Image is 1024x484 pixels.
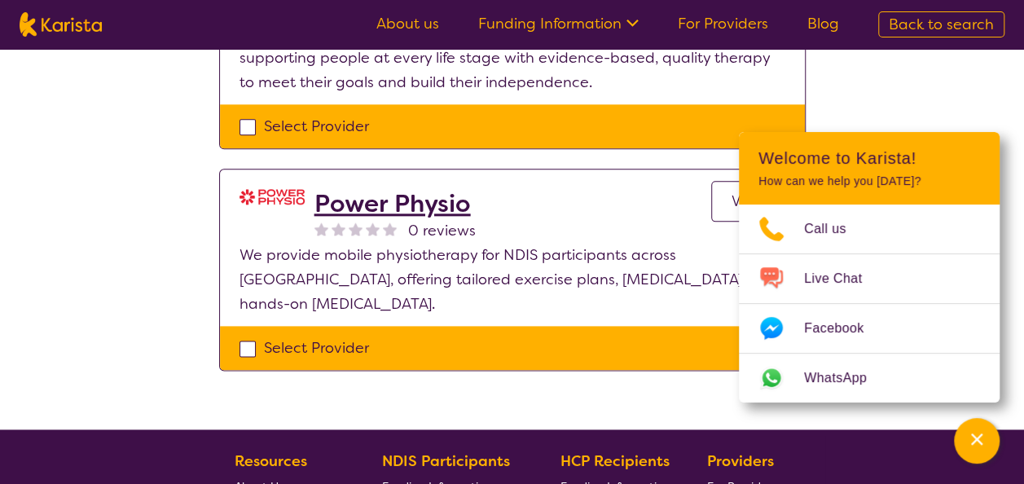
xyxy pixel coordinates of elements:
[732,191,765,211] span: View
[707,451,774,471] b: Providers
[240,21,785,95] p: Everyday Independence is a NDIS registered therapy services provider; supporting people at every ...
[758,174,980,188] p: How can we help you [DATE]?
[314,189,476,218] a: Power Physio
[678,14,768,33] a: For Providers
[240,243,785,316] p: We provide mobile physiotherapy for NDIS participants across [GEOGRAPHIC_DATA], offering tailored...
[739,354,1000,403] a: Web link opens in a new tab.
[314,222,328,235] img: nonereviewstar
[560,451,669,471] b: HCP Recipients
[376,14,439,33] a: About us
[804,217,866,241] span: Call us
[807,14,839,33] a: Blog
[383,222,397,235] img: nonereviewstar
[20,12,102,37] img: Karista logo
[804,266,881,291] span: Live Chat
[739,205,1000,403] ul: Choose channel
[240,189,305,205] img: s0v8uhnackymoofsci5m.png
[954,418,1000,464] button: Channel Menu
[235,451,307,471] b: Resources
[349,222,363,235] img: nonereviewstar
[366,222,380,235] img: nonereviewstar
[878,11,1004,37] a: Back to search
[889,15,994,34] span: Back to search
[382,451,510,471] b: NDIS Participants
[758,148,980,168] h2: Welcome to Karista!
[478,14,639,33] a: Funding Information
[408,218,476,243] span: 0 reviews
[804,316,883,341] span: Facebook
[804,366,886,390] span: WhatsApp
[332,222,345,235] img: nonereviewstar
[739,132,1000,403] div: Channel Menu
[711,181,785,222] a: View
